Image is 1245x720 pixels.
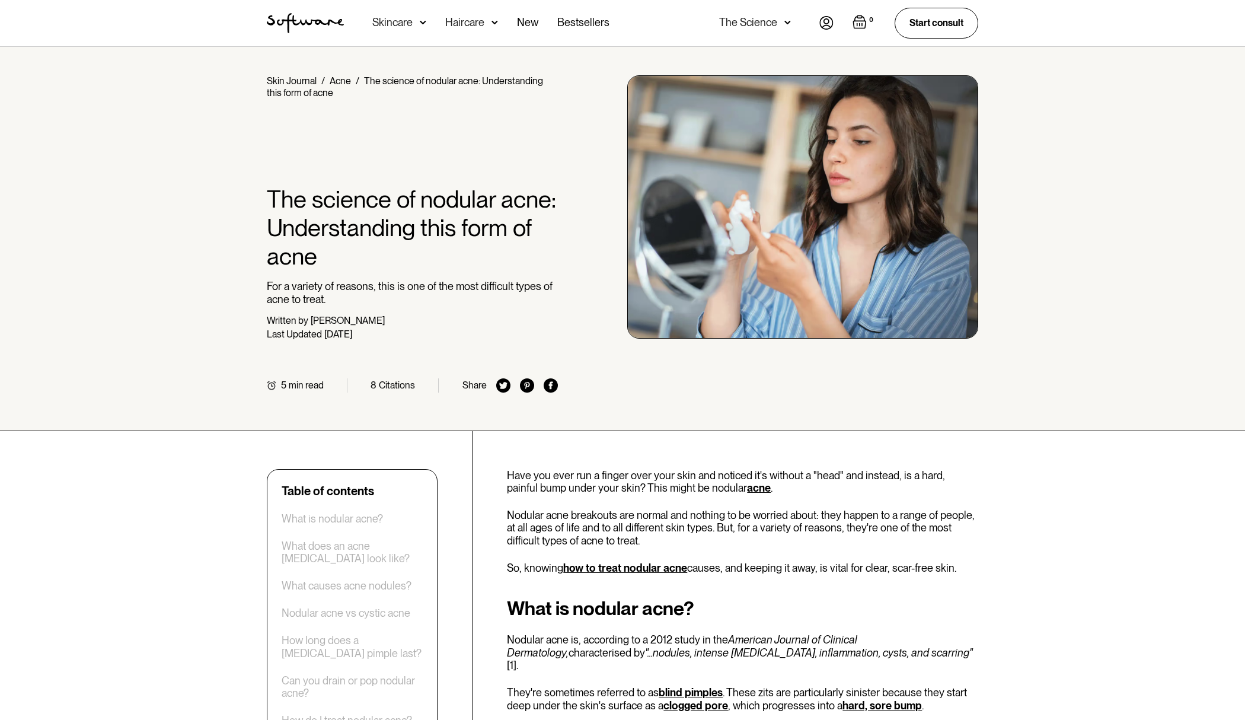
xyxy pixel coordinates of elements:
[324,329,352,340] div: [DATE]
[747,482,771,494] a: acne
[507,633,857,659] em: American Journal of Clinical Dermatology,
[496,378,510,393] img: twitter icon
[311,315,385,326] div: [PERSON_NAME]
[719,17,777,28] div: The Science
[371,380,376,391] div: 8
[282,579,411,592] a: What causes acne nodules?
[544,378,558,393] img: facebook icon
[356,75,359,87] div: /
[507,633,978,672] p: Nodular acne is, according to a 2012 study in the characterised by [1].
[282,634,423,660] a: How long does a [MEDICAL_DATA] pimple last?
[267,185,558,270] h1: The science of nodular acne: Understanding this form of acne
[321,75,325,87] div: /
[842,699,922,712] a: hard, sore bump
[282,607,410,620] a: Nodular acne vs cystic acne
[267,75,317,87] a: Skin Journal
[507,469,978,495] p: Have you ever run a finger over your skin and noticed it's without a "head" and instead, is a har...
[267,329,322,340] div: Last Updated
[289,380,324,391] div: min read
[784,17,791,28] img: arrow down
[867,15,876,26] div: 0
[372,17,413,28] div: Skincare
[853,15,876,31] a: Open empty cart
[491,17,498,28] img: arrow down
[267,280,558,305] p: For a variety of reasons, this is one of the most difficult types of acne to treat.
[507,598,978,619] h2: What is nodular acne?
[282,540,423,565] a: What does an acne [MEDICAL_DATA] look like?
[645,646,973,659] em: "...nodules, intense [MEDICAL_DATA], inflammation, cysts, and scarring"
[445,17,484,28] div: Haircare
[267,315,308,326] div: Written by
[895,8,978,38] a: Start consult
[420,17,426,28] img: arrow down
[267,13,344,33] a: home
[507,686,978,712] p: They're sometimes referred to as . These zits are particularly sinister because they start deep u...
[663,699,728,712] a: clogged pore
[507,509,978,547] p: Nodular acne breakouts are normal and nothing to be worried about: they happen to a range of peop...
[267,75,543,98] div: The science of nodular acne: Understanding this form of acne
[330,75,351,87] a: Acne
[282,484,374,498] div: Table of contents
[520,378,534,393] img: pinterest icon
[267,13,344,33] img: Software Logo
[507,562,978,575] p: So, knowing causes, and keeping it away, is vital for clear, scar-free skin.
[282,512,383,525] a: What is nodular acne?
[563,562,687,574] a: how to treat nodular acne
[379,380,415,391] div: Citations
[462,380,487,391] div: Share
[281,380,286,391] div: 5
[659,686,723,699] a: blind pimples
[282,674,423,700] a: Can you drain or pop nodular acne?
